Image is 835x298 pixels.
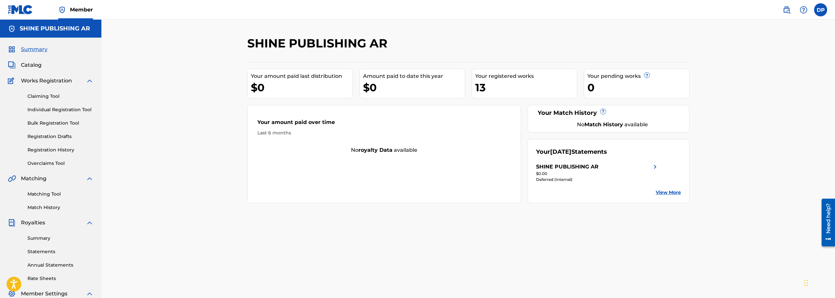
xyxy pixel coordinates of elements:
[536,177,659,183] div: Deferred (Internal)
[8,45,47,53] a: SummarySummary
[8,5,33,14] img: MLC Logo
[8,175,16,183] img: Matching
[27,275,94,282] a: Rate Sheets
[536,163,599,171] div: SHINE PUBLISHING AR
[780,3,793,16] a: Public Search
[536,171,659,177] div: $0.00
[21,61,42,69] span: Catalog
[8,61,42,69] a: CatalogCatalog
[8,25,16,33] img: Accounts
[21,219,45,227] span: Royalties
[550,148,571,155] span: [DATE]
[58,6,66,14] img: Top Rightsholder
[817,196,835,249] iframe: Resource Center
[814,3,827,16] div: User Menu
[251,80,353,95] div: $0
[8,77,16,85] img: Works Registration
[21,175,46,183] span: Matching
[651,163,659,171] img: right chevron icon
[8,45,16,53] img: Summary
[644,73,650,78] span: ?
[536,109,681,117] div: Your Match History
[8,61,16,69] img: Catalog
[247,36,391,51] h2: SHINE PUBLISHING AR
[544,121,681,129] div: No available
[21,77,72,85] span: Works Registration
[8,290,16,298] img: Member Settings
[27,248,94,255] a: Statements
[475,80,577,95] div: 13
[797,3,810,16] div: Help
[802,267,835,298] iframe: Chat Widget
[27,191,94,198] a: Matching Tool
[584,121,623,128] strong: Match History
[20,25,90,32] h5: SHINE PUBLISHING AR
[21,45,47,53] span: Summary
[248,146,521,154] div: No available
[358,147,392,153] strong: royalty data
[27,147,94,153] a: Registration History
[8,219,16,227] img: Royalties
[783,6,791,14] img: search
[27,106,94,113] a: Individual Registration Tool
[27,262,94,269] a: Annual Statements
[587,72,689,80] div: Your pending works
[27,235,94,242] a: Summary
[86,77,94,85] img: expand
[536,163,659,183] a: SHINE PUBLISHING ARright chevron icon$0.00Deferred (Internal)
[656,189,681,196] a: View More
[587,80,689,95] div: 0
[27,204,94,211] a: Match History
[475,72,577,80] div: Your registered works
[86,290,94,298] img: expand
[804,273,808,293] div: Arrastrar
[800,6,808,14] img: help
[251,72,353,80] div: Your amount paid last distribution
[27,120,94,127] a: Bulk Registration Tool
[600,109,606,114] span: ?
[257,130,511,136] div: Last 6 months
[363,80,465,95] div: $0
[27,160,94,167] a: Overclaims Tool
[86,175,94,183] img: expand
[802,267,835,298] div: Widget de chat
[257,118,511,130] div: Your amount paid over time
[363,72,465,80] div: Amount paid to date this year
[70,6,93,13] span: Member
[86,219,94,227] img: expand
[27,93,94,100] a: Claiming Tool
[21,290,67,298] span: Member Settings
[536,148,607,156] div: Your Statements
[27,133,94,140] a: Registration Drafts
